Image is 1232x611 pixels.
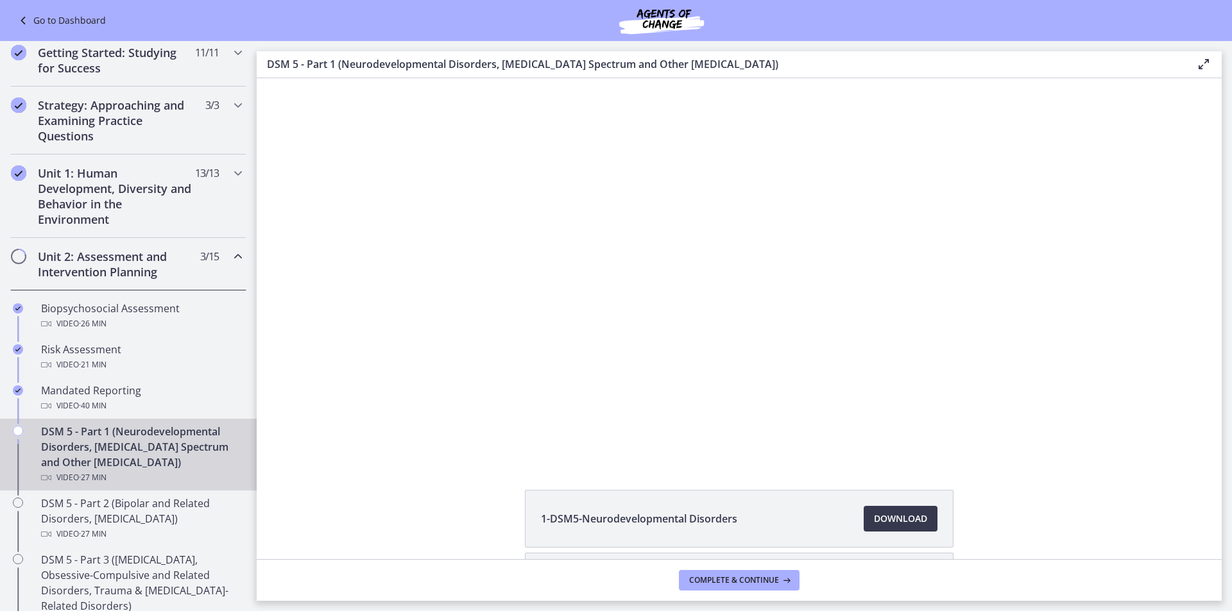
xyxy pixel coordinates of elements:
div: Video [41,526,241,542]
div: Video [41,470,241,485]
i: Completed [13,303,23,314]
div: Video [41,357,241,372]
i: Completed [11,165,26,181]
span: Complete & continue [689,575,779,585]
span: 1-DSM5-Neurodevelopmental Disorders [541,511,737,526]
span: 3 / 3 [205,97,219,113]
div: Mandated Reporting [41,383,241,414]
h2: Unit 2: Assessment and Intervention Planning [38,249,194,280]
span: 3 / 15 [200,249,219,264]
span: · 26 min [79,316,107,331]
span: · 21 min [79,357,107,372]
div: Biopsychosocial Assessment [41,301,241,331]
i: Completed [11,45,26,60]
img: Agents of Change Social Work Test Prep [585,5,739,36]
i: Completed [13,344,23,355]
span: 11 / 11 [195,45,219,60]
span: · 27 min [79,470,107,485]
a: Go to Dashboard [15,13,106,28]
span: · 40 min [79,398,107,414]
span: · 27 min [79,526,107,542]
h3: DSM 5 - Part 1 (Neurodevelopmental Disorders, [MEDICAL_DATA] Spectrum and Other [MEDICAL_DATA]) [267,56,1176,72]
div: Video [41,316,241,331]
div: Video [41,398,241,414]
span: Download [874,511,927,526]
i: Completed [13,385,23,396]
div: Risk Assessment [41,342,241,372]
h2: Strategy: Approaching and Examining Practice Questions [38,97,194,144]
button: Complete & continue [679,570,800,590]
i: Completed [11,97,26,113]
div: DSM 5 - Part 2 (Bipolar and Related Disorders, [MEDICAL_DATA]) [41,496,241,542]
div: DSM 5 - Part 1 (Neurodevelopmental Disorders, [MEDICAL_DATA] Spectrum and Other [MEDICAL_DATA]) [41,424,241,485]
h2: Unit 1: Human Development, Diversity and Behavior in the Environment [38,165,194,227]
iframe: Video Lesson [257,78,1222,460]
h2: Getting Started: Studying for Success [38,45,194,76]
span: 13 / 13 [195,165,219,181]
a: Download [864,506,937,531]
